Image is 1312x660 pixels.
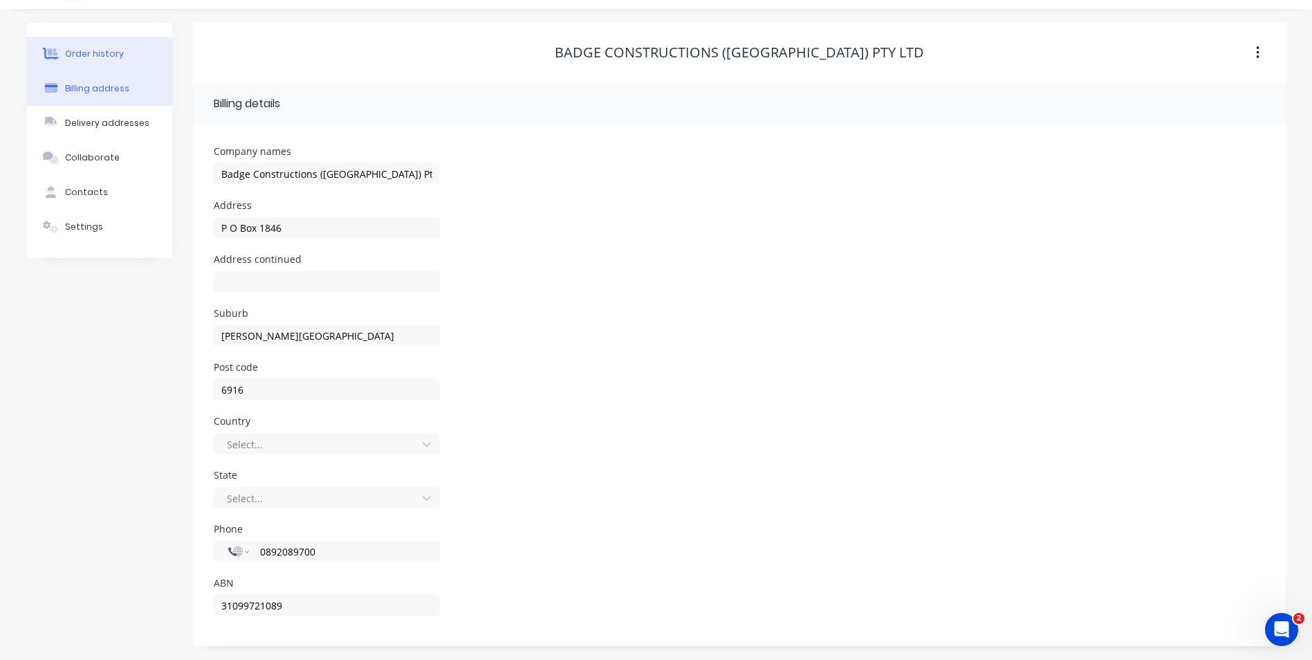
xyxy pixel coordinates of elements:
div: Company names [214,147,440,156]
div: Order history [65,48,124,60]
div: Billing details [214,95,280,112]
button: Collaborate [27,140,172,175]
div: Settings [65,221,103,233]
button: Delivery addresses [27,106,172,140]
button: Contacts [27,175,172,210]
div: Suburb [214,309,440,318]
button: Billing address [27,71,172,106]
iframe: Intercom live chat [1265,613,1298,646]
div: Delivery addresses [65,117,149,129]
div: Contacts [65,186,108,199]
div: Phone [214,524,440,534]
div: ABN [214,578,440,588]
div: Badge Constructions ([GEOGRAPHIC_DATA]) Pty Ltd [555,44,924,61]
button: Order history [27,37,172,71]
div: Billing address [65,82,129,95]
div: Country [214,416,440,426]
div: Collaborate [65,152,120,164]
div: Post code [214,363,440,372]
span: 2 [1293,613,1304,624]
div: Address [214,201,440,210]
div: Address continued [214,255,440,264]
div: State [214,470,440,480]
button: Settings [27,210,172,244]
